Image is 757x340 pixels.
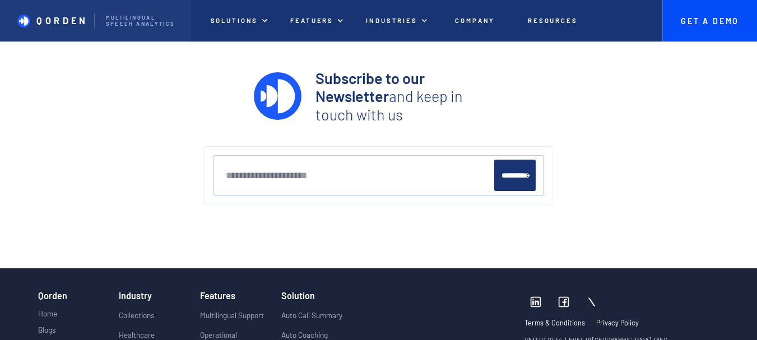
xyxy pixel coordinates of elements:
p: Resources [528,17,578,25]
p: Privacy Policy [596,319,639,327]
a: Multilingual Support [200,310,264,329]
h3: Industry [119,291,152,301]
p: Blogs [38,325,56,334]
strong: Subscribe to our Newsletter [315,69,425,105]
p: Industries [366,17,417,25]
p: Multilingual Support [200,310,264,321]
a: Blogs [38,325,56,339]
h3: Qorden [38,291,67,305]
a: Privacy Policy [596,319,639,334]
p: Solutions [211,17,258,25]
p: Company [455,17,495,25]
a: Home [38,308,57,322]
p: and keep in touch with us [315,69,503,123]
a: Collections [119,310,155,329]
p: Home [38,308,57,319]
p: Auto Call Summary [281,310,342,321]
p: QORDEN [36,15,88,26]
a: Auto Call Summary [281,310,342,329]
form: Newsletter [225,160,535,192]
p: Collections [119,310,155,321]
p: Get A Demo [676,16,744,26]
h3: Solution [281,291,315,301]
p: Featuers [290,17,333,25]
p: Terms & Conditions [524,319,585,327]
a: Terms & Conditions [524,319,596,334]
h3: Features [200,291,235,301]
p: Multilingual Speech analytics [106,15,178,27]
